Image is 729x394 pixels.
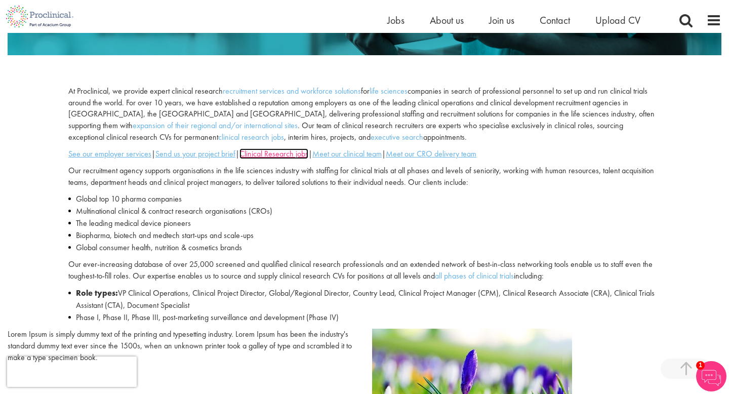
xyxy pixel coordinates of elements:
[218,132,284,142] a: clinical research jobs
[540,14,570,27] a: Contact
[7,357,137,387] iframe: reCAPTCHA
[435,270,514,281] a: all phases of clinical trials
[696,361,726,391] img: Chatbot
[68,242,661,254] li: Global consumer health, nutrition & cosmetics brands
[68,259,661,282] p: Our ever-increasing database of over 25,000 screened and qualified clinical research professional...
[430,14,464,27] a: About us
[312,148,382,159] a: Meet our clinical team
[68,193,661,205] li: Global top 10 pharma companies
[8,329,357,364] p: Lorem Ipsum is simply dummy text of the printing and typesetting industry. Lorem Ipsum has been t...
[370,86,408,96] a: life sciences
[68,205,661,217] li: Multinational clinical & contract research organisations (CROs)
[595,14,640,27] a: Upload CV
[68,311,661,324] li: Phase I, Phase II, Phase III, post-marketing surveillance and development (Phase IV)
[239,148,308,159] a: Clinical Research jobs
[387,14,404,27] a: Jobs
[68,148,661,160] p: | | | |
[223,86,361,96] a: recruitment services and workforce solutions
[68,229,661,242] li: Biopharma, biotech and medtech start-ups and scale-ups
[386,148,476,159] a: Meet our CRO delivery team
[68,287,661,311] li: VP Clinical Operations, Clinical Project Director, Global/Regional Director, Country Lead, Clinic...
[155,148,235,159] a: Send us your project brief
[68,148,151,159] a: See our employer services
[489,14,514,27] a: Join us
[371,132,423,142] a: executive search
[68,86,661,143] p: At Proclinical, we provide expert clinical research for companies in search of professional perso...
[68,165,661,188] p: Our recruitment agency supports organisations in the life sciences industry with staffing for cli...
[68,217,661,229] li: The leading medical device pioneers
[696,361,705,370] span: 1
[76,288,118,298] strong: Role types:
[133,120,298,131] a: expansion of their regional and/or international sites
